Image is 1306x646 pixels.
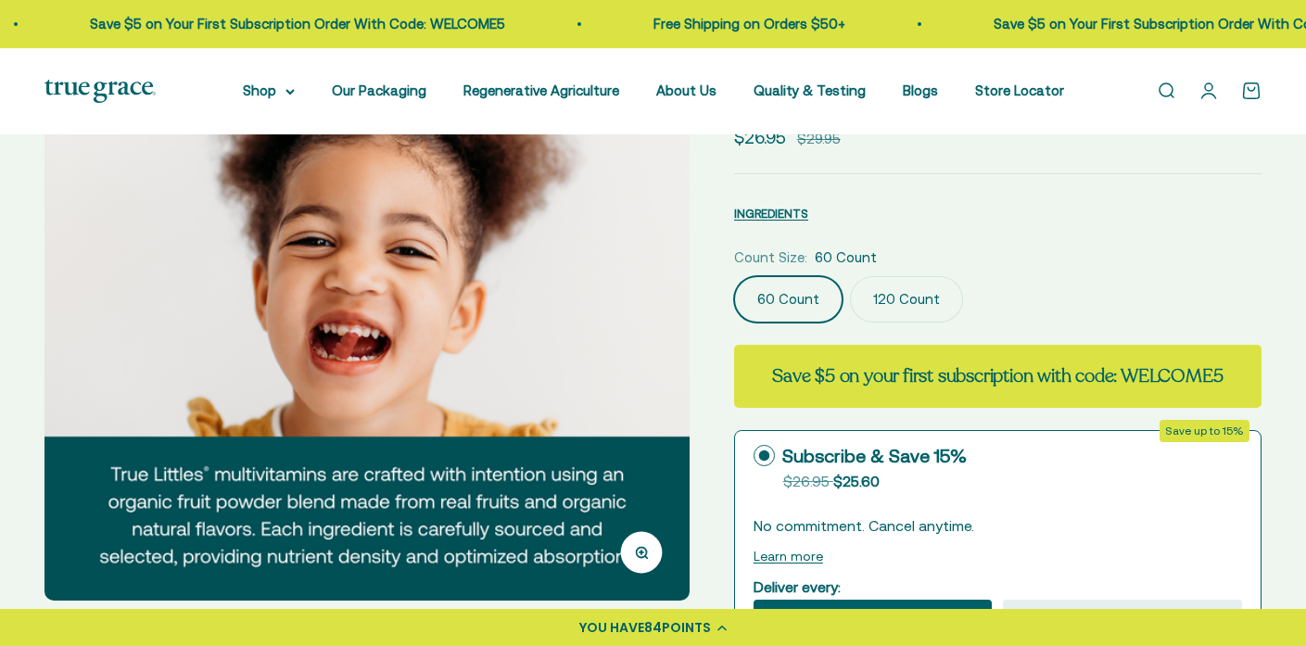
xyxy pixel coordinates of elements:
[734,202,808,224] button: INGREDIENTS
[463,82,619,98] a: Regenerative Agriculture
[579,618,644,637] span: YOU HAVE
[462,13,877,35] p: Save $5 on Your First Subscription Order With Code: WELCOME5
[243,80,295,102] summary: Shop
[662,618,711,637] span: POINTS
[734,123,786,151] sale-price: $26.95
[1025,16,1217,32] a: Free Shipping on Orders $50+
[734,207,808,221] span: INGREDIENTS
[772,363,1223,388] strong: Save $5 on your first subscription with code: WELCOME5
[815,247,877,269] span: 60 Count
[975,82,1064,98] a: Store Locator
[644,618,662,637] span: 84
[332,82,426,98] a: Our Packaging
[734,247,807,269] legend: Count Size:
[797,128,841,150] compare-at-price: $29.95
[903,82,938,98] a: Blogs
[656,82,716,98] a: About Us
[754,82,866,98] a: Quality & Testing
[121,16,313,32] a: Free Shipping on Orders $50+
